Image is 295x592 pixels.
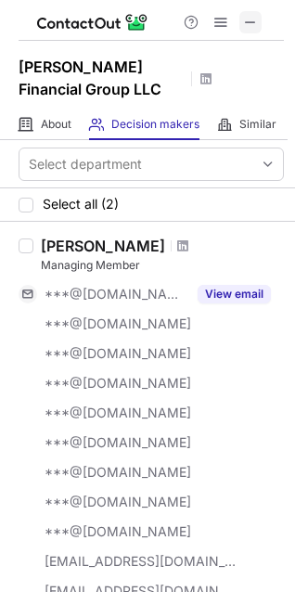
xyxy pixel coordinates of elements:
[111,117,199,132] span: Decision makers
[45,315,191,332] span: ***@[DOMAIN_NAME]
[29,155,142,174] div: Select department
[41,257,284,274] div: Managing Member
[198,285,271,303] button: Reveal Button
[45,405,191,421] span: ***@[DOMAIN_NAME]
[239,117,276,132] span: Similar
[45,345,191,362] span: ***@[DOMAIN_NAME]
[41,237,165,255] div: [PERSON_NAME]
[45,434,191,451] span: ***@[DOMAIN_NAME]
[19,56,186,100] h1: [PERSON_NAME] Financial Group LLC
[37,11,148,33] img: ContactOut v5.3.10
[43,197,119,212] span: Select all (2)
[45,375,191,392] span: ***@[DOMAIN_NAME]
[45,553,237,570] span: [EMAIL_ADDRESS][DOMAIN_NAME]
[45,464,191,481] span: ***@[DOMAIN_NAME]
[45,523,191,540] span: ***@[DOMAIN_NAME]
[45,286,186,302] span: ***@[DOMAIN_NAME]
[45,494,191,510] span: ***@[DOMAIN_NAME]
[41,117,71,132] span: About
